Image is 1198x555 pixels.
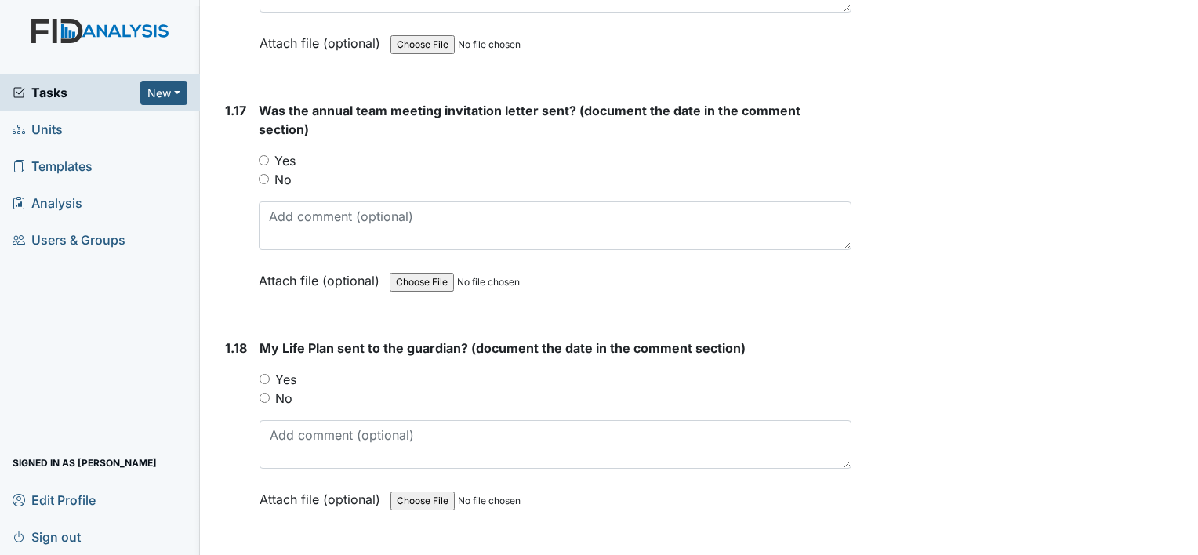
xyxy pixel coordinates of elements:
label: No [274,170,292,189]
label: 1.17 [225,101,246,120]
span: Analysis [13,191,82,216]
label: Attach file (optional) [260,25,387,53]
input: No [259,174,269,184]
label: Attach file (optional) [260,481,387,509]
a: Tasks [13,83,140,102]
span: Users & Groups [13,228,125,252]
span: Units [13,118,63,142]
input: Yes [259,155,269,165]
label: 1.18 [225,339,247,357]
label: No [275,389,292,408]
label: Yes [274,151,296,170]
span: Templates [13,154,93,179]
button: New [140,81,187,105]
span: Signed in as [PERSON_NAME] [13,451,157,475]
label: Yes [275,370,296,389]
span: Edit Profile [13,488,96,512]
input: Yes [260,374,270,384]
span: Was the annual team meeting invitation letter sent? (document the date in the comment section) [259,103,800,137]
span: Sign out [13,524,81,549]
label: Attach file (optional) [259,263,386,290]
input: No [260,393,270,403]
span: My Life Plan sent to the guardian? (document the date in the comment section) [260,340,746,356]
